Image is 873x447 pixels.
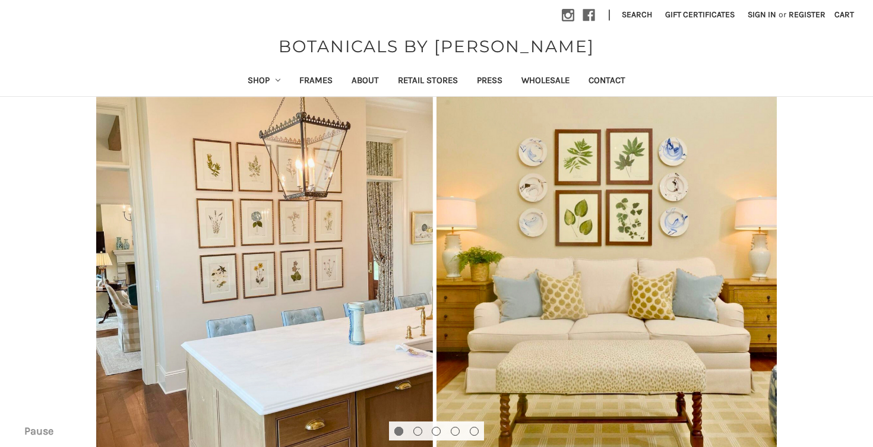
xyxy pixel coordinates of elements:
button: Pause carousel [15,421,62,440]
a: Press [467,67,512,96]
a: Contact [579,67,635,96]
span: Cart [834,9,854,20]
button: Go to slide 3 of 5 [432,427,441,436]
button: Go to slide 4 of 5 [451,427,460,436]
a: Wholesale [512,67,579,96]
a: Frames [290,67,342,96]
a: Shop [238,67,290,96]
button: Go to slide 5 of 5 [470,427,479,436]
a: BOTANICALS BY [PERSON_NAME] [273,34,600,59]
span: or [777,8,787,21]
button: Go to slide 1 of 5, active [394,427,403,436]
li: | [603,6,615,25]
a: About [342,67,388,96]
button: Go to slide 2 of 5 [413,427,422,436]
a: Retail Stores [388,67,467,96]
